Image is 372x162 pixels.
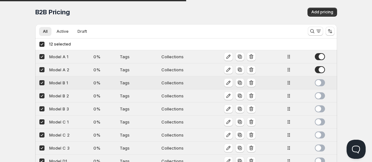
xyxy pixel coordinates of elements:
span: B2B Pricing [35,8,70,16]
div: Model A 1 [49,53,90,60]
div: Model B 1 [49,80,90,86]
div: Collections [161,145,206,151]
div: Collections [161,119,206,125]
div: 0 % [93,80,116,86]
div: Collections [161,93,206,99]
div: Model C 2 [49,132,90,138]
span: Active [57,29,69,34]
div: Tags [120,106,158,112]
div: Tags [120,132,158,138]
button: Sort the results [326,27,335,36]
div: Collections [161,53,206,60]
div: Model C 3 [49,145,90,151]
div: Tags [120,67,158,73]
div: 0 % [93,132,116,138]
div: Collections [161,80,206,86]
div: 0 % [93,67,116,73]
div: Collections [161,106,206,112]
div: Collections [161,67,206,73]
div: Model B 3 [49,106,90,112]
div: Tags [120,80,158,86]
span: All [43,29,48,34]
div: Collections [161,132,206,138]
span: Add pricing [311,10,333,15]
span: 12 selected [49,42,71,47]
div: Tags [120,119,158,125]
span: Draft [78,29,87,34]
button: Search and filter results [308,27,323,36]
div: 0 % [93,93,116,99]
div: Tags [120,53,158,60]
div: 0 % [93,106,116,112]
div: 0 % [93,53,116,60]
div: Model C 1 [49,119,90,125]
div: Model A 2 [49,67,90,73]
iframe: Help Scout Beacon - Open [347,140,366,159]
div: Tags [120,145,158,151]
div: 0 % [93,119,116,125]
button: Add pricing [308,8,337,17]
div: Model B 2 [49,93,90,99]
div: Tags [120,93,158,99]
div: 0 % [93,145,116,151]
